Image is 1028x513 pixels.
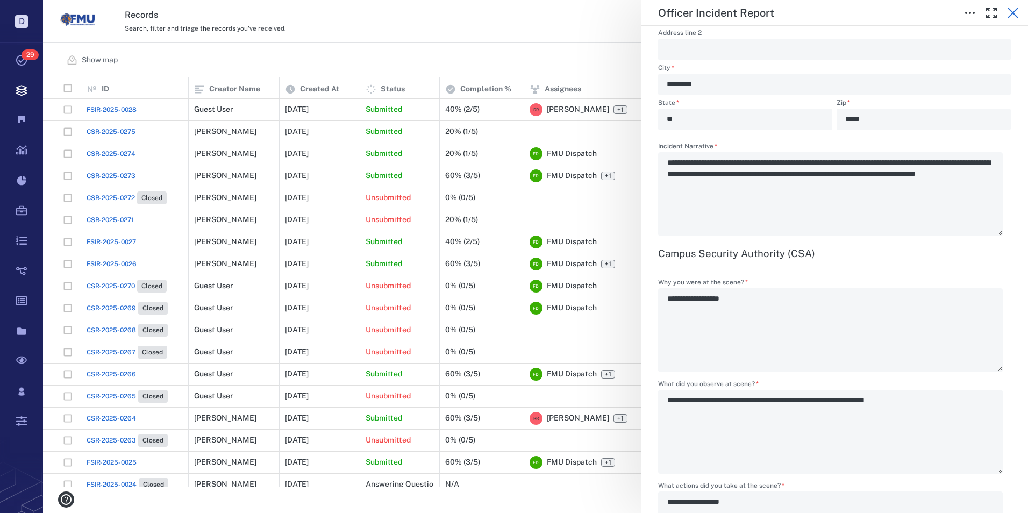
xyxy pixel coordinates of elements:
[658,30,1011,39] label: Address line 2
[658,482,1011,491] label: What actions did you take at the scene?
[22,49,39,60] span: 29
[15,15,28,28] p: D
[658,143,1011,152] label: Incident Narrative
[1002,2,1024,24] button: Close
[658,6,774,20] h5: Officer Incident Report
[658,279,1011,288] label: Why you were at the scene?
[9,9,343,18] body: Rich Text Area. Press ALT-0 for help.
[981,2,1002,24] button: Toggle Fullscreen
[658,381,1011,390] label: What did you observe at scene?
[959,2,981,24] button: Toggle to Edit Boxes
[837,99,1011,109] label: Zip
[658,65,1011,74] label: City
[24,8,46,17] span: Help
[658,247,1011,260] h3: Campus Security Authority (CSA)
[658,99,832,109] label: State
